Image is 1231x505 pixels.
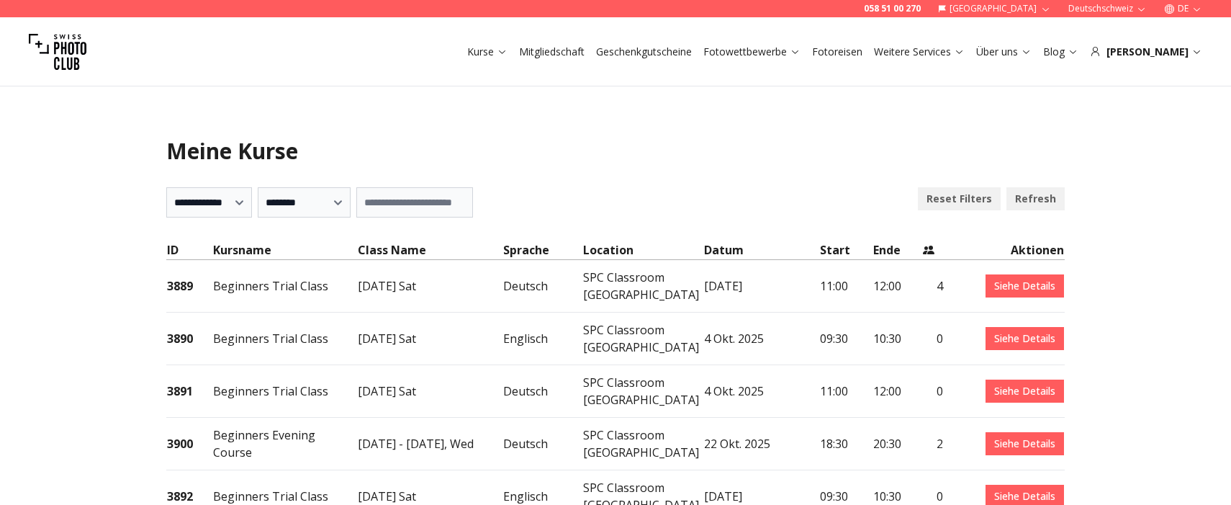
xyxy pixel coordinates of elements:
[926,192,992,206] b: Reset Filters
[582,260,703,313] td: SPC Classroom [GEOGRAPHIC_DATA]
[582,241,703,260] th: Location
[698,42,806,62] button: Fotowettbewerbe
[864,3,921,14] a: 058 51 00 270
[922,365,944,418] td: 0
[986,432,1064,455] a: Siehe Details
[922,418,944,470] td: 2
[703,45,801,59] a: Fotowettbewerbe
[703,313,819,365] td: 4 Okt. 2025
[872,313,922,365] td: 10:30
[357,418,502,470] td: [DATE] - [DATE], Wed
[819,313,872,365] td: 09:30
[986,327,1064,350] a: Siehe Details
[922,313,944,365] td: 0
[357,241,502,260] th: Class Name
[212,260,358,313] td: Beginners Trial Class
[1037,42,1084,62] button: Blog
[1090,45,1202,59] div: [PERSON_NAME]
[582,365,703,418] td: SPC Classroom [GEOGRAPHIC_DATA]
[212,241,358,260] th: Kursname
[166,260,212,313] td: 3889
[502,365,582,418] td: Deutsch
[986,380,1064,403] a: Siehe Details
[872,260,922,313] td: 12:00
[944,241,1065,260] th: Aktionen
[976,45,1032,59] a: Über uns
[212,313,358,365] td: Beginners Trial Class
[918,187,1001,210] button: Reset Filters
[703,365,819,418] td: 4 Okt. 2025
[1006,187,1065,210] button: Refresh
[166,241,212,260] th: ID
[970,42,1037,62] button: Über uns
[166,313,212,365] td: 3890
[519,45,585,59] a: Mitgliedschaft
[596,45,692,59] a: Geschenkgutscheine
[872,365,922,418] td: 12:00
[703,418,819,470] td: 22 Okt. 2025
[502,313,582,365] td: Englisch
[1043,45,1078,59] a: Blog
[357,260,502,313] td: [DATE] Sat
[502,260,582,313] td: Deutsch
[212,365,358,418] td: Beginners Trial Class
[502,418,582,470] td: Deutsch
[819,260,872,313] td: 11:00
[1015,192,1056,206] b: Refresh
[467,45,508,59] a: Kurse
[986,274,1064,298] a: Siehe Details
[874,45,965,59] a: Weitere Services
[582,313,703,365] td: SPC Classroom [GEOGRAPHIC_DATA]
[461,42,513,62] button: Kurse
[513,42,590,62] button: Mitgliedschaft
[590,42,698,62] button: Geschenkgutscheine
[872,241,922,260] th: Ende
[502,241,582,260] th: Sprache
[166,365,212,418] td: 3891
[357,313,502,365] td: [DATE] Sat
[872,418,922,470] td: 20:30
[29,23,86,81] img: Swiss photo club
[212,418,358,470] td: Beginners Evening Course
[166,418,212,470] td: 3900
[819,418,872,470] td: 18:30
[812,45,862,59] a: Fotoreisen
[166,138,1065,164] h1: Meine Kurse
[357,365,502,418] td: [DATE] Sat
[819,241,872,260] th: Start
[922,260,944,313] td: 4
[806,42,868,62] button: Fotoreisen
[819,365,872,418] td: 11:00
[868,42,970,62] button: Weitere Services
[582,418,703,470] td: SPC Classroom [GEOGRAPHIC_DATA]
[703,241,819,260] th: Datum
[703,260,819,313] td: [DATE]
